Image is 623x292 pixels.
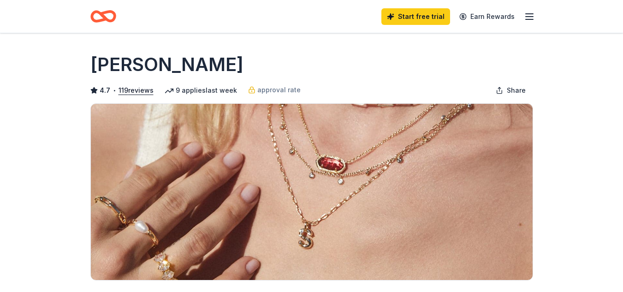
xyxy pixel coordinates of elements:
a: Home [90,6,116,27]
span: Share [507,85,526,96]
span: 4.7 [100,85,110,96]
button: Share [488,81,533,100]
span: • [113,87,116,94]
div: 9 applies last week [165,85,237,96]
a: approval rate [248,84,301,95]
a: Start free trial [381,8,450,25]
span: approval rate [257,84,301,95]
a: Earn Rewards [454,8,520,25]
button: 119reviews [119,85,154,96]
h1: [PERSON_NAME] [90,52,243,77]
img: Image for Kendra Scott [91,104,533,280]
